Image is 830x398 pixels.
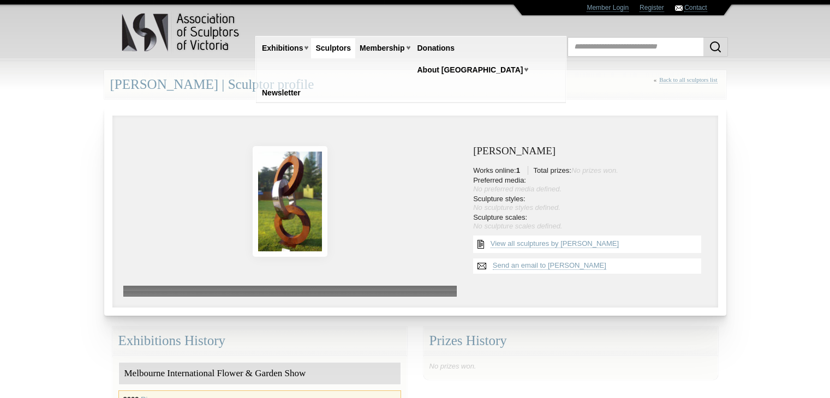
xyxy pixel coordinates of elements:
li: Preferred media: [473,176,707,194]
a: Contact [684,4,707,12]
a: View all sculptures by [PERSON_NAME] [491,239,619,248]
div: No sculpture scales defined. [473,222,707,231]
div: Exhibitions History [112,327,407,355]
div: « [654,76,720,95]
div: Prizes History [423,327,718,355]
a: Exhibitions [258,38,307,58]
a: Register [640,4,664,12]
div: Melbourne International Flower & Garden Show [119,363,401,385]
img: Rings [253,146,328,257]
a: Back to all sculptors list [659,76,717,83]
img: Send an email to Sean Bassett [473,258,491,274]
a: About [GEOGRAPHIC_DATA] [413,60,528,80]
li: Sculpture scales: [473,213,707,231]
h3: [PERSON_NAME] [473,146,707,157]
strong: 1 [516,166,520,174]
div: [PERSON_NAME] | Sculptor profile [104,70,726,99]
span: No prizes won. [571,166,618,174]
a: Member Login [587,4,629,12]
img: Search [709,40,722,53]
img: Contact ASV [675,5,683,11]
img: logo.png [121,11,241,54]
a: Membership [355,38,409,58]
img: View all {sculptor_name} sculptures list [473,236,488,253]
div: No sculpture styles defined. [473,203,707,212]
li: Works online: Total prizes: [473,166,707,175]
a: Donations [413,38,459,58]
span: No prizes won. [429,362,476,370]
li: Sculpture styles: [473,195,707,212]
a: Send an email to [PERSON_NAME] [493,261,606,270]
a: Newsletter [258,83,305,103]
div: No preferred media defined. [473,185,707,194]
a: Sculptors [311,38,355,58]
